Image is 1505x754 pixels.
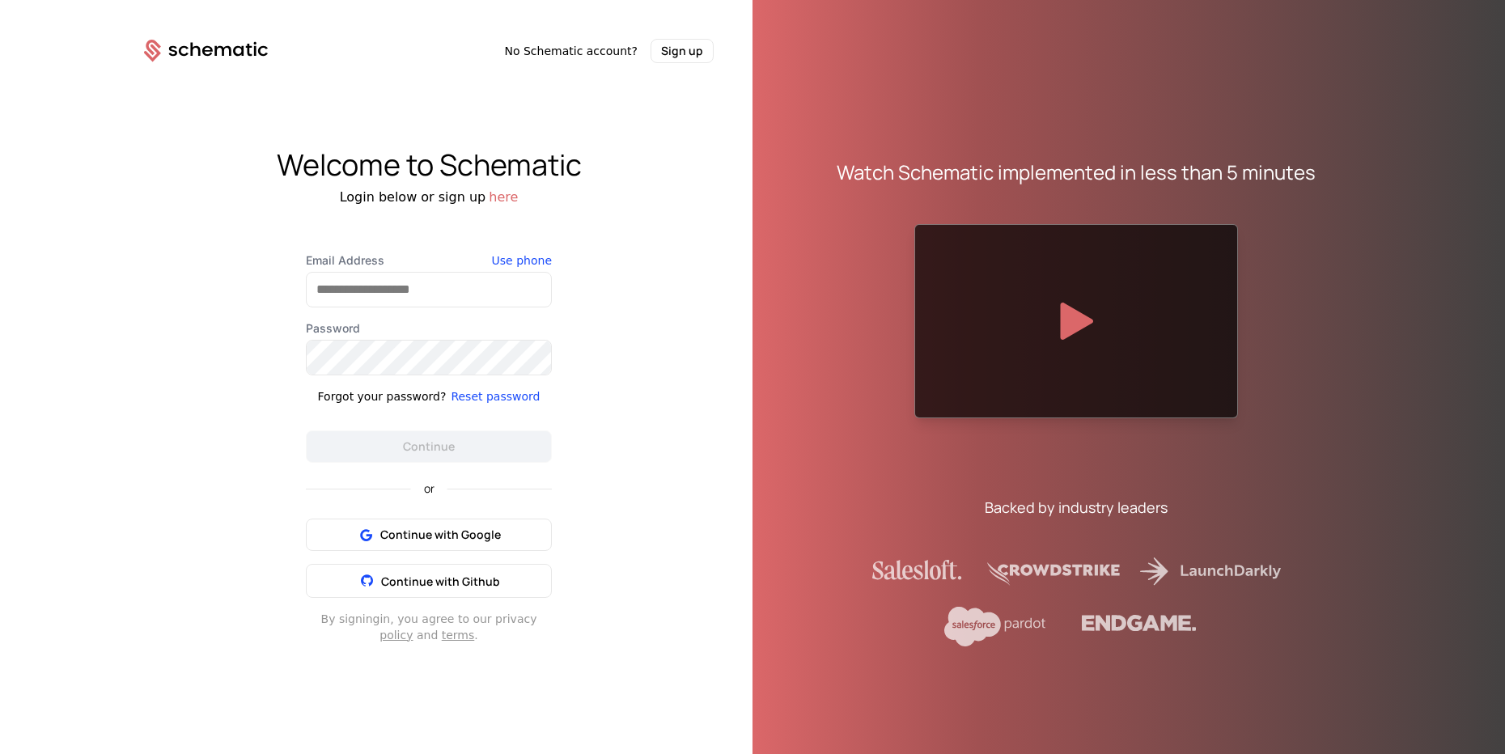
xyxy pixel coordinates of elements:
div: Welcome to Schematic [105,149,752,181]
button: Continue with Github [306,564,552,598]
label: Email Address [306,252,552,269]
span: Continue with Github [381,574,500,589]
div: Forgot your password? [318,388,447,405]
button: Use phone [492,252,552,269]
div: Watch Schematic implemented in less than 5 minutes [837,159,1316,185]
div: Login below or sign up [105,188,752,207]
button: here [489,188,518,207]
div: By signing in , you agree to our privacy and . [306,611,552,643]
button: Continue with Google [306,519,552,551]
button: Reset password [451,388,540,405]
button: Sign up [651,39,714,63]
span: Continue with Google [380,527,501,543]
a: terms [442,629,475,642]
span: No Schematic account? [504,43,638,59]
a: policy [379,629,413,642]
label: Password [306,320,552,337]
span: or [411,483,447,494]
button: Continue [306,430,552,463]
div: Backed by industry leaders [985,496,1168,519]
